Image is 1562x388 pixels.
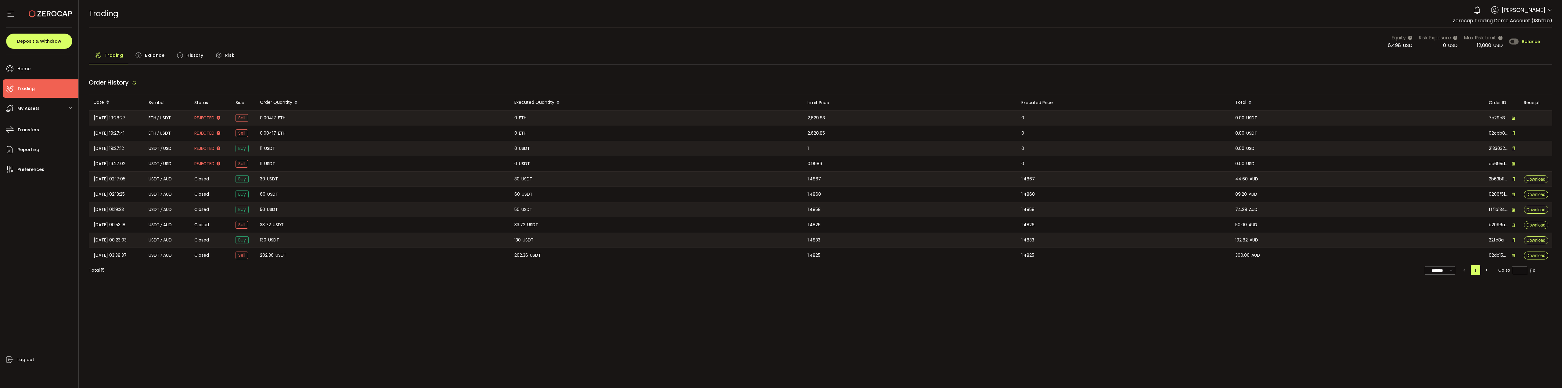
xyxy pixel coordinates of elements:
[1235,145,1244,152] span: 0.00
[1021,145,1024,152] span: 0
[194,191,209,198] span: Closed
[160,206,162,213] em: /
[1235,206,1247,213] span: 74.29
[267,191,278,198] span: USDT
[264,160,275,167] span: USDT
[808,145,809,152] span: 1
[1526,208,1545,212] span: Download
[163,176,172,183] span: AUD
[275,252,286,259] span: USDT
[149,114,156,121] span: ETH
[514,252,528,259] span: 202.36
[278,130,286,137] span: ETH
[157,130,159,137] em: /
[1493,42,1503,49] span: USD
[17,64,31,73] span: Home
[160,221,162,228] em: /
[1419,34,1451,42] span: Risk Exposure
[1235,130,1244,137] span: 0.00
[260,252,274,259] span: 202.36
[194,206,209,213] span: Closed
[1021,221,1035,228] span: 1.4826
[94,160,125,167] span: [DATE] 19:27:02
[1448,42,1458,49] span: USD
[1524,175,1548,183] button: Download
[1489,115,1508,121] span: 7e29c8a7-8956-4e05-b5ab-33ace1c83ead
[260,176,265,183] span: 30
[1249,206,1258,213] span: AUD
[160,252,162,259] em: /
[17,165,44,174] span: Preferences
[105,49,123,61] span: Trading
[94,221,125,228] span: [DATE] 00:53:18
[260,114,276,121] span: 0.00417
[1021,114,1024,121] span: 0
[94,145,124,152] span: [DATE] 19:27:12
[1235,237,1248,244] span: 192.82
[1526,238,1545,242] span: Download
[808,237,820,244] span: 1.4833
[521,176,532,183] span: USDT
[268,237,279,244] span: USDT
[1021,130,1024,137] span: 0
[6,34,72,49] button: Deposit & Withdraw
[267,206,278,213] span: USDT
[236,114,248,122] span: Sell
[225,49,234,61] span: Risk
[149,221,160,228] span: USDT
[1249,221,1257,228] span: AUD
[260,130,276,137] span: 0.00417
[521,206,532,213] span: USDT
[514,237,521,244] span: 130
[1502,6,1546,14] span: [PERSON_NAME]
[278,114,286,121] span: ETH
[808,252,820,259] span: 1.4825
[231,99,255,106] div: Side
[94,206,124,213] span: [DATE] 01:19:23
[808,206,821,213] span: 1.4858
[1235,252,1250,259] span: 300.00
[89,267,105,274] div: Total 15
[267,176,278,183] span: USDT
[1471,265,1480,275] li: 1
[1391,34,1406,42] span: Equity
[160,160,162,167] em: /
[194,145,214,152] span: Rejected
[260,206,265,213] span: 50
[149,160,160,167] span: USDT
[808,114,825,121] span: 2,629.83
[1021,191,1035,198] span: 1.4868
[519,114,527,121] span: ETH
[1531,359,1562,388] iframe: Chat Widget
[94,114,125,121] span: [DATE] 19:28:27
[260,191,265,198] span: 60
[1403,42,1413,49] span: USD
[514,221,525,228] span: 33.72
[194,130,214,136] span: Rejected
[17,84,35,93] span: Trading
[514,191,520,198] span: 60
[519,145,530,152] span: USDT
[236,160,248,168] span: Sell
[1235,191,1247,198] span: 89.20
[94,176,125,183] span: [DATE] 02:17:05
[160,114,171,121] span: USDT
[1250,237,1258,244] span: AUD
[149,237,160,244] span: USDT
[514,206,520,213] span: 50
[149,191,160,198] span: USDT
[1524,190,1548,198] button: Download
[236,175,249,183] span: Buy
[264,145,275,152] span: USDT
[236,206,249,213] span: Buy
[1524,236,1548,244] button: Download
[236,221,248,229] span: Sell
[1250,176,1258,183] span: AUD
[149,130,156,137] span: ETH
[1489,161,1508,167] span: ee695daf-9417-4e34-b0bf-e4d5ef9e6167
[808,221,821,228] span: 1.4826
[149,176,160,183] span: USDT
[1235,176,1248,183] span: 44.60
[514,130,517,137] span: 0
[194,222,209,228] span: Closed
